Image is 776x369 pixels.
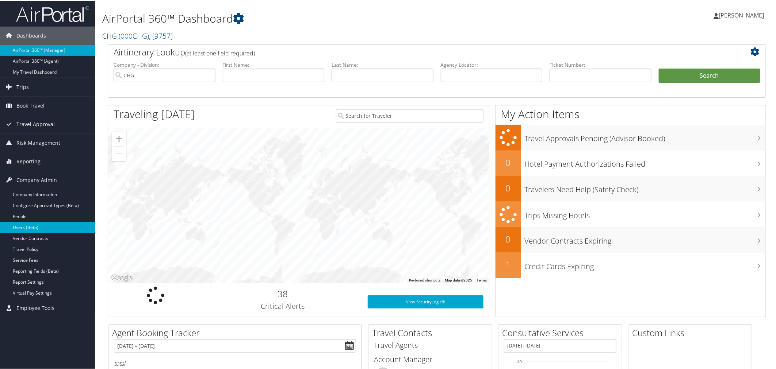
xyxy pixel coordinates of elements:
[550,61,651,68] label: Ticket Number:
[114,45,706,58] h2: Airtinerary Lookup
[110,273,134,282] a: Open this area in Google Maps (opens a new window)
[496,252,766,277] a: 1Credit Cards Expiring
[441,61,543,68] label: Agency Locator:
[114,106,195,121] h1: Traveling [DATE]
[149,30,173,40] span: , [ 9757 ]
[477,277,487,281] a: Terms (opens in new tab)
[16,114,55,133] span: Travel Approval
[517,359,522,363] tspan: 40
[16,152,41,170] span: Reporting
[632,326,752,338] h2: Custom Links
[409,277,440,282] button: Keyboard shortcuts
[496,124,766,150] a: Travel Approvals Pending (Advisor Booked)
[525,155,766,168] h3: Hotel Payment Authorizations Failed
[16,96,45,114] span: Book Travel
[112,146,126,160] button: Zoom out
[445,277,472,281] span: Map data ©2025
[525,232,766,245] h3: Vendor Contracts Expiring
[496,232,521,245] h2: 0
[16,133,60,151] span: Risk Management
[525,180,766,194] h3: Travelers Need Help (Safety Check)
[114,359,356,367] h6: total
[496,175,766,201] a: 0Travelers Need Help (Safety Check)
[496,150,766,175] a: 0Hotel Payment Authorizations Failed
[209,287,357,299] h2: 38
[496,156,521,168] h2: 0
[102,30,173,40] a: CHG
[336,108,484,122] input: Search for Traveler
[496,258,521,270] h2: 1
[209,300,357,311] h3: Critical Alerts
[525,257,766,271] h3: Credit Cards Expiring
[525,129,766,143] h3: Travel Approvals Pending (Advisor Booked)
[102,10,548,26] h1: AirPortal 360™ Dashboard
[502,326,622,338] h2: Consultative Services
[525,206,766,220] h3: Trips Missing Hotels
[16,298,54,316] span: Employee Tools
[16,26,46,44] span: Dashboards
[112,326,362,338] h2: Agent Booking Tracker
[496,181,521,194] h2: 0
[372,326,492,338] h2: Travel Contacts
[110,273,134,282] img: Google
[719,11,764,19] span: [PERSON_NAME]
[119,30,149,40] span: ( 000CHG )
[114,61,215,68] label: Company - Division:
[374,354,486,364] h3: Account Manager
[496,201,766,227] a: Trips Missing Hotels
[112,131,126,145] button: Zoom in
[185,48,255,57] span: (at least one field required)
[16,170,57,189] span: Company Admin
[496,226,766,252] a: 0Vendor Contracts Expiring
[223,61,325,68] label: First Name:
[332,61,433,68] label: Last Name:
[16,5,89,22] img: airportal-logo.png
[659,68,761,82] button: Search
[714,4,772,26] a: [PERSON_NAME]
[496,106,766,121] h1: My Action Items
[16,77,29,96] span: Trips
[368,295,484,308] a: View SecurityLogic®
[374,339,486,350] h3: Travel Agents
